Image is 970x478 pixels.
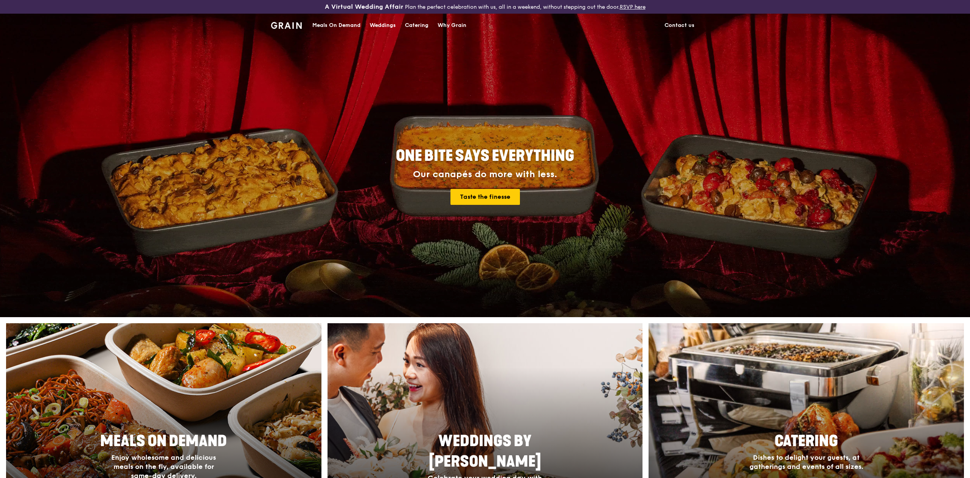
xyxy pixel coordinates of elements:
[775,432,838,450] span: Catering
[271,22,302,29] img: Grain
[325,3,403,11] h3: A Virtual Wedding Affair
[312,14,361,37] div: Meals On Demand
[348,169,622,180] div: Our canapés do more with less.
[433,14,471,37] a: Why Grain
[370,14,396,37] div: Weddings
[405,14,428,37] div: Catering
[750,453,863,471] span: Dishes to delight your guests, at gatherings and events of all sizes.
[266,3,704,11] div: Plan the perfect celebration with us, all in a weekend, without stepping out the door.
[660,14,699,37] a: Contact us
[396,147,574,165] span: ONE BITE SAYS EVERYTHING
[271,13,302,36] a: GrainGrain
[100,432,227,450] span: Meals On Demand
[620,4,646,10] a: RSVP here
[365,14,400,37] a: Weddings
[400,14,433,37] a: Catering
[450,189,520,205] a: Taste the finesse
[429,432,541,471] span: Weddings by [PERSON_NAME]
[438,14,466,37] div: Why Grain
